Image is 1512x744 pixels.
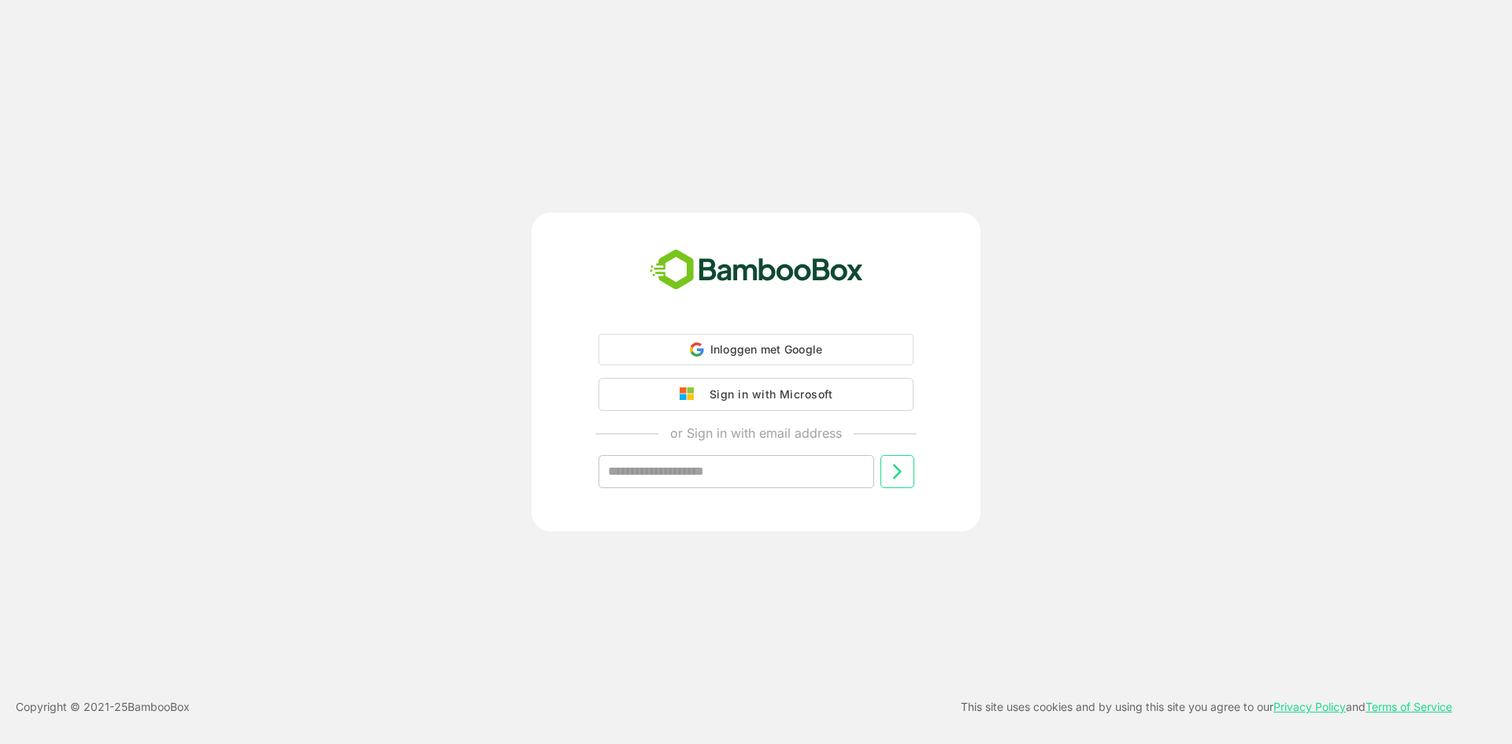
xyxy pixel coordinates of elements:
a: Terms of Service [1366,700,1452,713]
img: google [680,387,702,402]
img: bamboobox [641,244,872,296]
div: Inloggen met Google [598,334,913,365]
span: Inloggen met Google [710,342,823,356]
a: Privacy Policy [1273,700,1346,713]
p: or Sign in with email address [670,424,842,442]
p: Copyright © 2021- 25 BambooBox [16,698,190,716]
p: This site uses cookies and by using this site you agree to our and [961,698,1452,716]
div: Sign in with Microsoft [702,384,832,405]
button: Sign in with Microsoft [598,378,913,411]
